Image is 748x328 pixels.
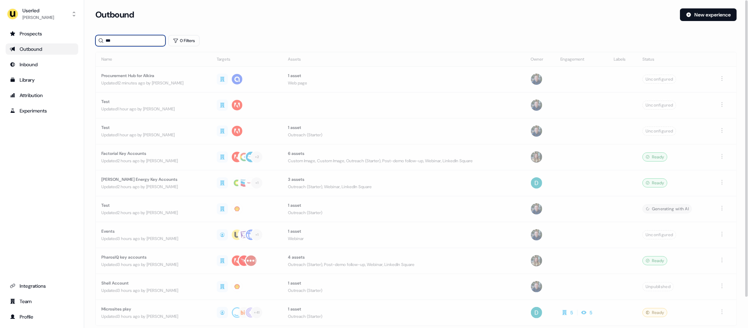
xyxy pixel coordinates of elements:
div: Prospects [10,30,74,37]
div: Experiments [10,107,74,114]
a: Go to prospects [6,28,78,39]
button: 0 Filters [168,35,200,46]
h3: Outbound [95,9,134,20]
button: New experience [680,8,737,21]
a: Go to team [6,296,78,307]
button: Userled[PERSON_NAME] [6,6,78,22]
a: Go to templates [6,74,78,86]
a: Go to experiments [6,105,78,116]
div: Outbound [10,46,74,53]
a: Go to outbound experience [6,43,78,55]
div: Userled [22,7,54,14]
div: Library [10,76,74,83]
div: Integrations [10,282,74,289]
div: Team [10,298,74,305]
a: Go to integrations [6,280,78,292]
div: Attribution [10,92,74,99]
a: Go to attribution [6,90,78,101]
div: Profile [10,313,74,320]
div: Inbound [10,61,74,68]
a: Go to profile [6,311,78,322]
div: [PERSON_NAME] [22,14,54,21]
a: Go to Inbound [6,59,78,70]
